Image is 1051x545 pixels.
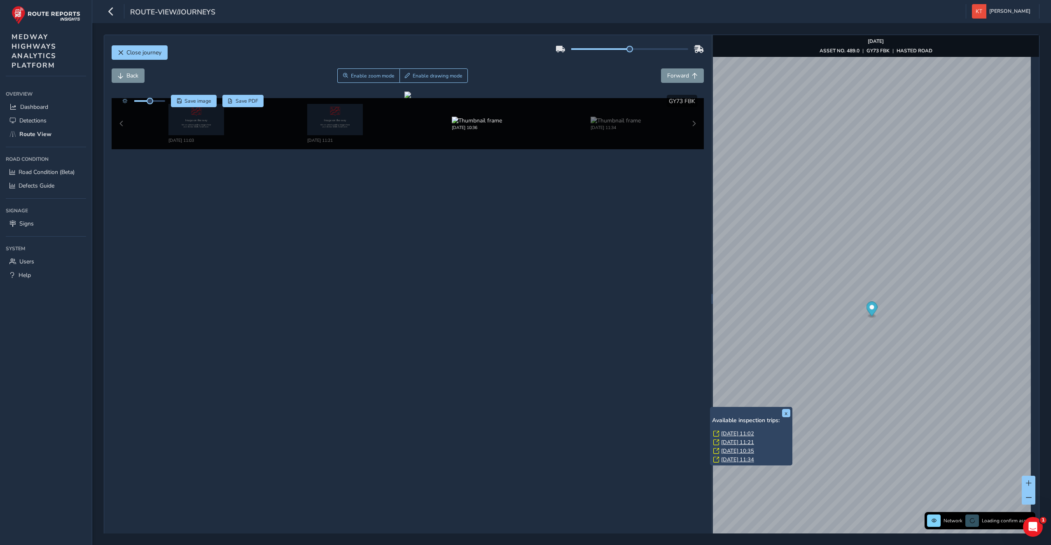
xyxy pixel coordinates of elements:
[866,47,890,54] strong: GY73 FBK
[721,430,754,437] a: [DATE] 11:02
[6,127,86,141] a: Route View
[782,409,790,417] button: x
[452,117,502,125] img: Thumbnail frame
[820,47,859,54] strong: ASSET NO. 489.0
[168,137,230,143] div: [DATE] 11:03
[6,255,86,268] a: Users
[126,72,138,80] span: Back
[351,73,395,79] span: Enable zoom mode
[19,271,31,279] span: Help
[20,103,48,111] span: Dashboard
[721,456,754,463] a: [DATE] 11:34
[6,153,86,165] div: Road Condition
[6,179,86,193] a: Defects Guide
[6,268,86,282] a: Help
[6,100,86,114] a: Dashboard
[6,242,86,255] div: System
[236,98,258,104] span: Save PDF
[721,447,754,455] a: [DATE] 10:35
[944,517,962,524] span: Network
[6,204,86,217] div: Signage
[897,47,932,54] strong: HASTED ROAD
[6,114,86,127] a: Detections
[1040,517,1046,524] span: 1
[19,168,75,176] span: Road Condition (Beta)
[307,137,369,143] div: [DATE] 11:21
[6,88,86,100] div: Overview
[126,49,161,56] span: Close journey
[591,117,641,125] img: Thumbnail frame
[820,47,932,54] div: | |
[399,68,468,83] button: Draw
[1023,517,1043,537] iframe: Intercom live chat
[112,68,145,83] button: Back
[972,4,986,19] img: diamond-layout
[661,68,704,83] button: Forward
[19,130,51,138] span: Route View
[982,517,1033,524] span: Loading confirm assets
[669,97,695,105] span: GY73 FBK
[972,4,1033,19] button: [PERSON_NAME]
[337,68,399,83] button: Zoom
[6,165,86,179] a: Road Condition (Beta)
[591,125,641,131] div: [DATE] 11:34
[307,104,363,135] img: Thumbnail frame
[712,417,790,424] h6: Available inspection trips:
[168,104,224,135] img: Thumbnail frame
[667,72,689,80] span: Forward
[130,7,215,19] span: route-view/journeys
[413,73,462,79] span: Enable drawing mode
[12,32,56,70] span: MEDWAY HIGHWAYS ANALYTICS PLATFORM
[866,302,877,319] div: Map marker
[19,220,34,228] span: Signs
[12,6,80,24] img: rr logo
[171,95,217,107] button: Save
[222,95,264,107] button: PDF
[6,217,86,230] a: Signs
[112,45,168,60] button: Close journey
[185,98,211,104] span: Save image
[19,182,54,190] span: Defects Guide
[868,38,884,45] strong: [DATE]
[452,125,502,131] div: [DATE] 10:36
[989,4,1030,19] span: [PERSON_NAME]
[19,258,34,265] span: Users
[19,117,47,125] span: Detections
[721,439,754,446] a: [DATE] 11:21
